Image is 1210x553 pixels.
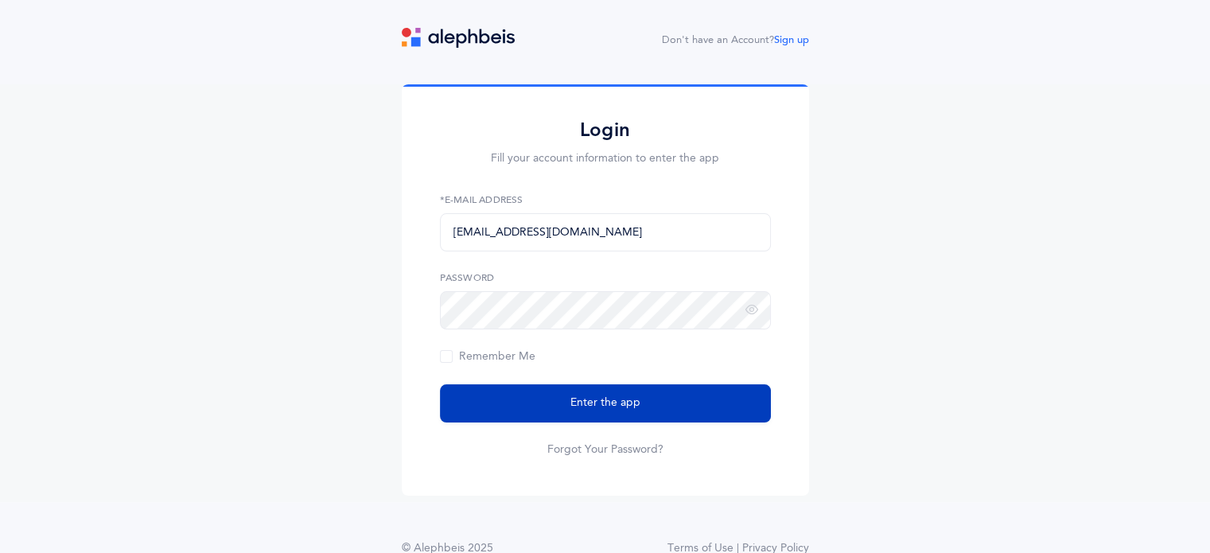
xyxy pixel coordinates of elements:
img: logo.svg [402,28,515,48]
label: *E-Mail Address [440,193,771,207]
span: Remember Me [440,350,535,363]
button: Enter the app [440,384,771,423]
a: Sign up [774,34,809,45]
span: Enter the app [570,395,640,411]
label: Password [440,271,771,285]
div: Don't have an Account? [662,33,809,49]
iframe: Drift Widget Chat Controller [1130,473,1191,534]
p: Fill your account information to enter the app [440,150,771,167]
h2: Login [440,118,771,142]
a: Forgot Your Password? [547,442,663,458]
